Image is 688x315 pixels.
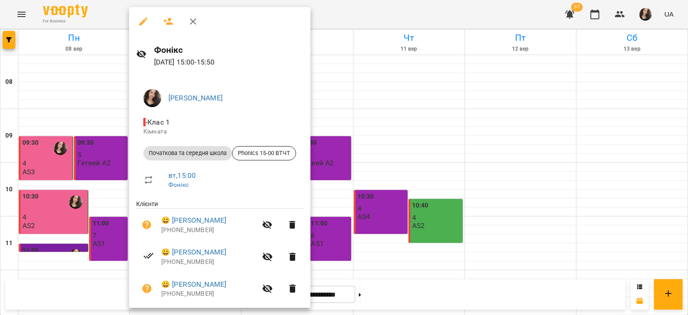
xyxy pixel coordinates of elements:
[143,89,161,107] img: af1f68b2e62f557a8ede8df23d2b6d50.jpg
[154,43,303,57] h6: Фонікс
[154,57,303,68] p: [DATE] 15:00 - 15:50
[143,250,154,261] svg: Візит сплачено
[161,289,257,298] p: [PHONE_NUMBER]
[168,181,189,188] a: Фонікс
[161,215,226,226] a: 😀 [PERSON_NAME]
[168,171,196,180] a: вт , 15:00
[136,278,158,299] button: Візит ще не сплачено. Додати оплату?
[232,149,296,157] span: Phonics 15-00 ВТЧТ
[161,258,257,267] p: [PHONE_NUMBER]
[136,214,158,236] button: Візит ще не сплачено. Додати оплату?
[161,279,226,290] a: 😀 [PERSON_NAME]
[143,127,296,136] p: Кімната
[232,146,296,160] div: Phonics 15-00 ВТЧТ
[143,118,172,126] span: - Клас 1
[143,149,232,157] span: Початкова та середня школа
[161,226,257,235] p: [PHONE_NUMBER]
[168,94,223,102] a: [PERSON_NAME]
[161,247,226,258] a: 😀 [PERSON_NAME]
